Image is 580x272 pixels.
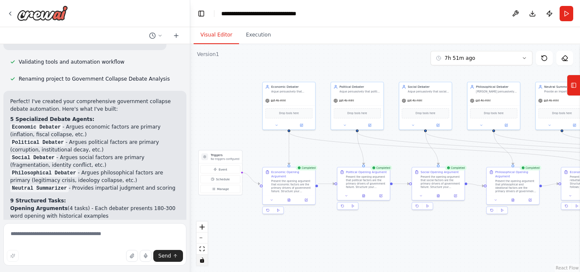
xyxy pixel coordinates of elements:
span: Drop tools here [416,111,435,115]
span: gpt-4o-mini [339,99,354,102]
li: - Argues social factors are primary (fragmentation, identity conflict, etc.) [10,154,180,169]
button: Upload files [126,250,138,262]
div: Social Opening Argument [420,170,459,174]
g: Edge from b75ca759-252e-4a5a-8b3f-ac115e789b1c to 1b4a52bc-94d9-4d94-ad83-2cc5f40f8276 [318,182,335,186]
nav: breadcrumb [221,9,324,18]
span: Drop tools here [552,111,572,115]
div: Social DebaterArgue persuasively that social factors (social fragmentation, identity conflict, ma... [399,82,452,130]
span: Send [158,252,171,259]
button: Open in side panel [299,197,313,202]
span: Drop tools here [484,111,504,115]
div: Completed [296,165,317,171]
button: Open in side panel [374,193,388,198]
p: No triggers configured [211,157,239,160]
div: Argue persuasively that social factors (social fragmentation, identity conflict, mass protests, d... [408,90,449,93]
button: Start a new chat [169,31,183,41]
code: Economic Debater [10,123,62,131]
div: CompletedEconomic Opening ArgumentPresent the opening argument that economic factors are the prim... [262,167,316,216]
div: Completed [370,165,392,171]
div: React Flow controls [197,222,208,266]
button: Open in side panel [494,123,518,128]
button: Open in side panel [523,197,537,202]
span: Event [219,167,227,171]
li: - Argues philosophical factors are primary (legitimacy crisis, ideology collapse, etc.) [10,169,180,184]
span: gpt-4o-mini [407,99,422,102]
button: Event [200,165,240,174]
p: Perfect! I've created your comprehensive government collapse debate automation. Here's what I've ... [10,98,180,113]
button: Send [153,250,183,262]
div: Political DebaterArgue persuasively that political factors (corruption, institutional decay, elit... [330,82,384,130]
button: zoom in [197,222,208,233]
button: Open in side panel [290,123,314,128]
g: Edge from bb8ea99f-aa35-4d64-bcaa-377d94b4759a to a35dacb4-8aa9-49af-bd63-ad885fb9981a [467,182,484,188]
span: Drop tools here [279,111,298,115]
button: Hide left sidebar [195,8,207,20]
h3: Triggers [211,153,239,157]
button: View output [504,197,522,202]
g: Edge from 2945357a-183b-4f0f-9ff7-94803c13d5e6 to 1b4a52bc-94d9-4d94-ad83-2cc5f40f8276 [355,132,366,165]
code: Philosophical Debater [10,169,78,177]
code: Social Debater [10,154,56,162]
div: Completed [445,165,467,171]
li: - Argues economic factors are primary (inflation, fiscal collapse, etc.) [10,123,180,138]
button: View output [280,197,298,202]
button: 7h 51m ago [431,51,532,65]
li: (4 tasks) - Each debater presents 180-300 word opening with historical examples [10,205,180,220]
span: Validating tools and automation workflow [19,59,124,65]
div: Argue persuasively that political factors (corruption, institutional decay, elite conflict, legit... [340,90,381,93]
button: Switch to previous chat [146,31,166,41]
button: Schedule [200,175,240,183]
div: Economic Opening Argument [271,170,313,179]
span: Renaming project to Government Collapse Debate Analysis [19,76,170,82]
button: Manage [200,185,240,193]
button: Open in side panel [426,123,450,128]
span: gpt-4o-mini [544,99,559,102]
g: Edge from triggers to b75ca759-252e-4a5a-8b3f-ac115e789b1c [242,171,260,186]
button: Open in side panel [448,193,462,198]
div: Present the opening argument that economic factors are the primary drivers of government failure.... [271,179,313,193]
span: gpt-4o-mini [476,99,490,102]
button: zoom out [197,233,208,244]
code: Neutral Summarizer [10,185,69,192]
span: 7h 51m ago [445,55,475,62]
strong: 5 Specialized Debate Agents: [10,116,94,122]
div: [PERSON_NAME] persuasively that philosophical and ideational factors (legitimacy theory, social c... [476,90,517,93]
div: Philosophical Debater [476,85,517,89]
div: Completed [520,165,541,171]
g: Edge from a8b8e780-fc9a-42ef-ae7b-6b4d8f81f4b4 to bb8ea99f-aa35-4d64-bcaa-377d94b4759a [423,132,440,165]
div: Present the opening argument that political factors are the primary drivers of government failure... [346,175,387,189]
button: toggle interactivity [197,255,208,266]
div: Version 1 [197,51,219,58]
button: Click to speak your automation idea [140,250,152,262]
div: Social Debater [408,85,449,89]
div: Political Debater [340,85,381,89]
div: Philosophical Opening Argument [495,170,536,179]
div: TriggersNo triggers configuredEventScheduleManage [198,150,242,195]
div: Economic Debater [271,85,313,89]
button: Open in side panel [358,123,382,128]
div: Present the opening argument that social factors are the primary drivers of government failure. S... [420,175,462,189]
li: - Argues political factors are primary (corruption, institutional decay, etc.) [10,138,180,154]
button: Improve this prompt [7,250,19,262]
button: Visual Editor [194,26,239,44]
span: gpt-4o-mini [271,99,286,102]
g: Edge from 1b4a52bc-94d9-4d94-ad83-2cc5f40f8276 to bb8ea99f-aa35-4d64-bcaa-377d94b4759a [393,182,409,186]
div: Present the opening argument that philosophical and ideational factors are the primary drivers of... [495,179,536,193]
code: Political Debater [10,139,65,146]
div: Economic DebaterArgue persuasively that economic factors (inflation, inequality, resource shortag... [262,82,316,130]
div: CompletedPolitical Opening ArgumentPresent the opening argument that political factors are the pr... [337,167,391,212]
button: View output [355,193,373,198]
strong: 9 Structured Tasks: [10,198,66,204]
div: Political Opening Argument [346,170,387,174]
button: View output [429,193,448,198]
button: fit view [197,244,208,255]
div: Argue persuasively that economic factors (inflation, inequality, resource shortages, fiscal colla... [271,90,313,93]
strong: Opening Arguments [10,205,68,211]
span: Schedule [216,177,230,181]
a: React Flow attribution [556,266,579,270]
span: Drop tools here [347,111,367,115]
span: Manage [217,187,229,191]
li: - Provides impartial judgment and scoring [10,184,180,192]
g: Edge from babd1789-5cc4-46ac-9182-e30b900fe69f to b75ca759-252e-4a5a-8b3f-ac115e789b1c [287,132,291,165]
div: CompletedSocial Opening ArgumentPresent the opening argument that social factors are the primary ... [411,167,465,212]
